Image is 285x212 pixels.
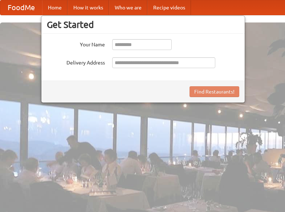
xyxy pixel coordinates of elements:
[109,0,147,15] a: Who we are
[190,86,239,97] button: Find Restaurants!
[0,0,42,15] a: FoodMe
[42,0,68,15] a: Home
[47,57,105,66] label: Delivery Address
[68,0,109,15] a: How it works
[147,0,191,15] a: Recipe videos
[47,39,105,48] label: Your Name
[47,19,239,30] h3: Get Started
